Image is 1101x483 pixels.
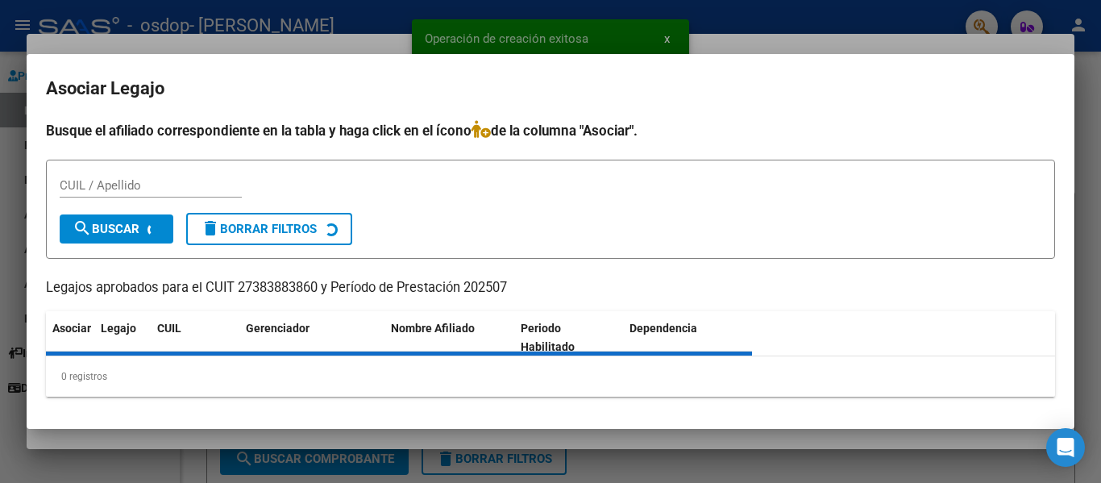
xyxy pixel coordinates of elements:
span: Nombre Afiliado [391,322,475,335]
span: Legajo [101,322,136,335]
datatable-header-cell: Nombre Afiliado [384,311,514,364]
mat-icon: search [73,219,92,238]
span: Gerenciador [246,322,310,335]
div: 0 registros [46,356,1055,397]
datatable-header-cell: Periodo Habilitado [514,311,623,364]
datatable-header-cell: Asociar [46,311,94,364]
mat-icon: delete [201,219,220,238]
datatable-header-cell: Gerenciador [239,311,384,364]
button: Borrar Filtros [186,213,352,245]
span: Dependencia [629,322,697,335]
span: Borrar Filtros [201,222,317,236]
datatable-header-cell: Dependencia [623,311,753,364]
datatable-header-cell: Legajo [94,311,151,364]
p: Legajos aprobados para el CUIT 27383883860 y Período de Prestación 202507 [46,278,1055,298]
datatable-header-cell: CUIL [151,311,239,364]
span: Periodo Habilitado [521,322,575,353]
span: Asociar [52,322,91,335]
span: CUIL [157,322,181,335]
span: Buscar [73,222,139,236]
h4: Busque el afiliado correspondiente en la tabla y haga click en el ícono de la columna "Asociar". [46,120,1055,141]
button: Buscar [60,214,173,244]
div: Open Intercom Messenger [1046,428,1085,467]
h2: Asociar Legajo [46,73,1055,104]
